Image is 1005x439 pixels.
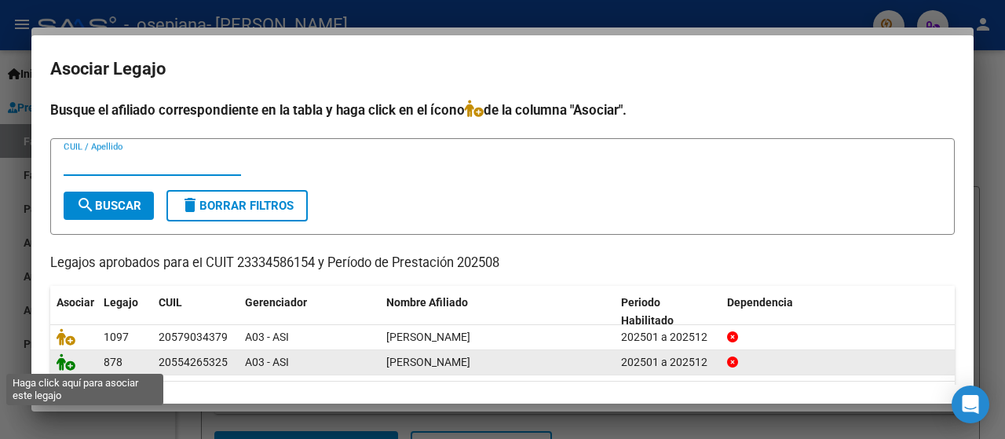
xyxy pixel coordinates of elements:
span: CUIL [159,296,182,309]
datatable-header-cell: Gerenciador [239,286,380,338]
div: Open Intercom Messenger [952,386,989,423]
span: Periodo Habilitado [621,296,674,327]
datatable-header-cell: CUIL [152,286,239,338]
div: 20554265325 [159,353,228,371]
span: Asociar [57,296,94,309]
div: 2 registros [50,382,955,421]
datatable-header-cell: Asociar [50,286,97,338]
h4: Busque el afiliado correspondiente en la tabla y haga click en el ícono de la columna "Asociar". [50,100,955,120]
span: 1097 [104,331,129,343]
mat-icon: delete [181,196,199,214]
span: MOLINA EITHAN ABDUL [386,331,470,343]
span: Nombre Afiliado [386,296,468,309]
span: URIZA BRUNO ROMAN [386,356,470,368]
span: Legajo [104,296,138,309]
mat-icon: search [76,196,95,214]
datatable-header-cell: Dependencia [721,286,956,338]
datatable-header-cell: Nombre Afiliado [380,286,615,338]
span: A03 - ASI [245,356,289,368]
button: Buscar [64,192,154,220]
span: Dependencia [727,296,793,309]
datatable-header-cell: Legajo [97,286,152,338]
span: Gerenciador [245,296,307,309]
span: Buscar [76,199,141,213]
div: 202501 a 202512 [621,353,714,371]
span: 878 [104,356,122,368]
button: Borrar Filtros [166,190,308,221]
p: Legajos aprobados para el CUIT 23334586154 y Período de Prestación 202508 [50,254,955,273]
span: A03 - ASI [245,331,289,343]
datatable-header-cell: Periodo Habilitado [615,286,721,338]
div: 202501 a 202512 [621,328,714,346]
h2: Asociar Legajo [50,54,955,84]
span: Borrar Filtros [181,199,294,213]
div: 20579034379 [159,328,228,346]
